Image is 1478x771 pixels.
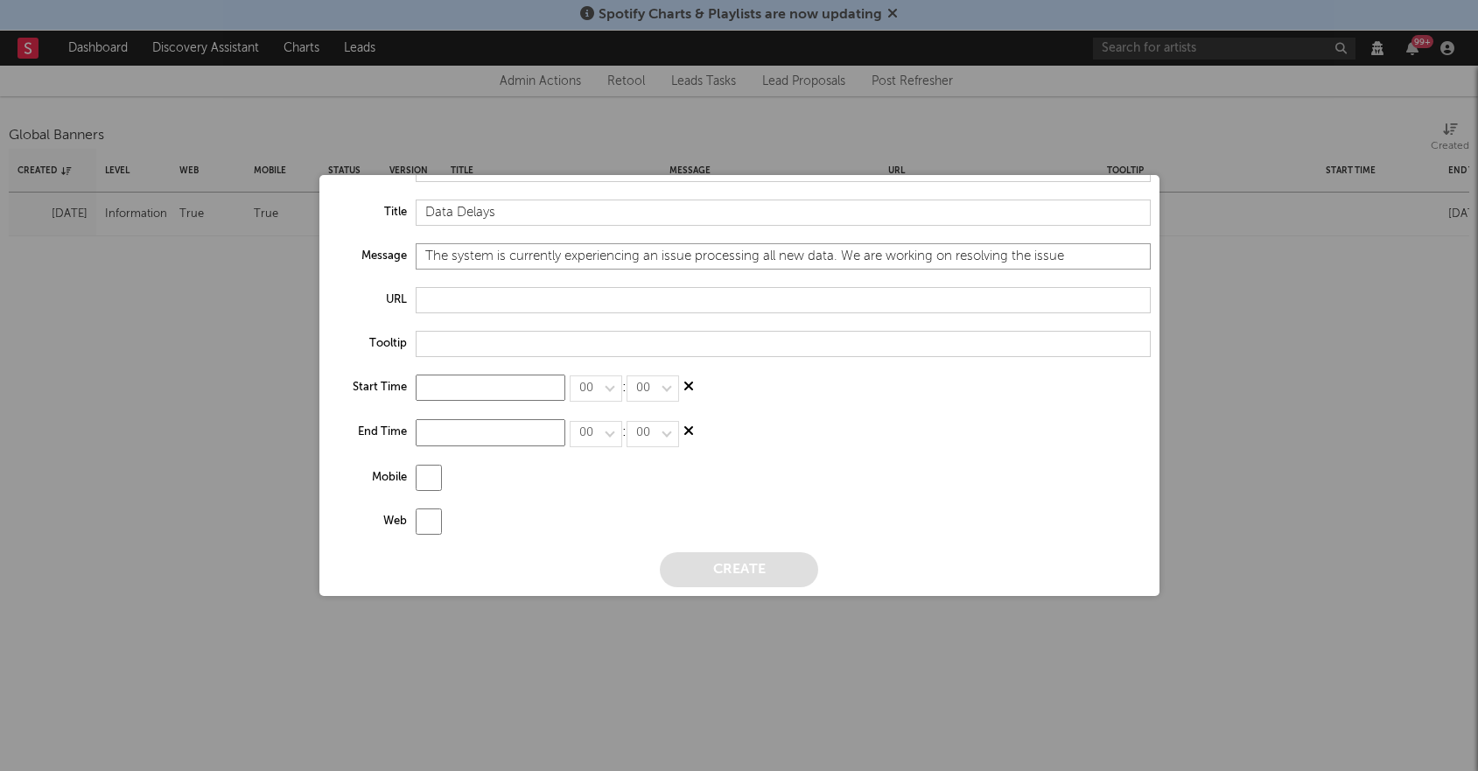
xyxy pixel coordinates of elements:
button: Create [660,552,818,587]
label: Status [328,156,416,200]
div: : [416,419,1151,464]
label: Title [328,200,416,243]
label: Mobile [328,465,416,508]
label: End Time [328,419,416,464]
label: Message [328,243,416,287]
label: URL [328,287,416,331]
label: Tooltip [328,331,416,375]
label: Web [328,508,416,552]
label: Start Time [328,375,416,419]
div: : [416,375,1151,419]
